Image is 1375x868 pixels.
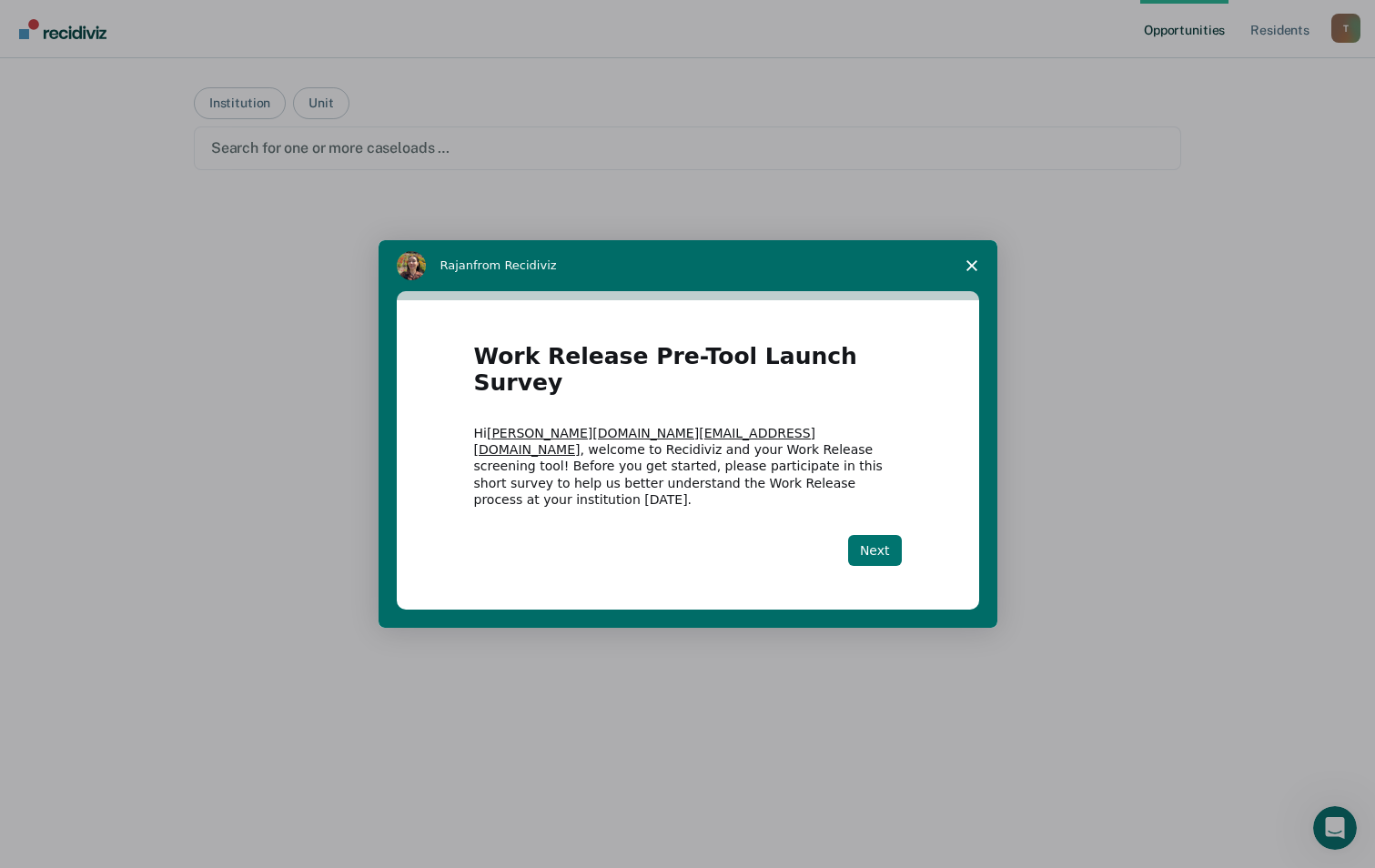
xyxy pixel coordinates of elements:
a: [PERSON_NAME][DOMAIN_NAME][EMAIL_ADDRESS][DOMAIN_NAME] [474,426,816,457]
span: from Recidiviz [473,258,557,272]
img: Profile image for Rajan [397,251,426,280]
span: Close survey [946,240,997,291]
span: Rajan [440,258,474,272]
h1: Work Release Pre-Tool Launch Survey [474,344,902,407]
button: Next [848,535,902,566]
div: Hi , welcome to Recidiviz and your Work Release screening tool! Before you get started, please pa... [474,425,902,508]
